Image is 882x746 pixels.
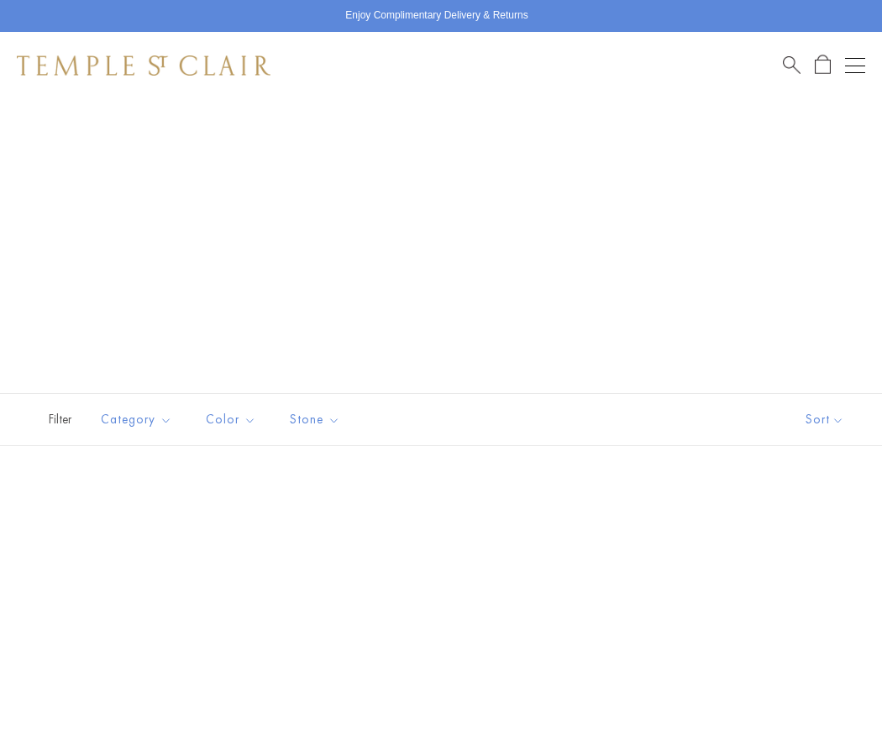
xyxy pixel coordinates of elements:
a: Open Shopping Bag [815,55,831,76]
button: Category [88,401,185,439]
img: Temple St. Clair [17,55,270,76]
button: Color [193,401,269,439]
span: Stone [281,409,353,430]
button: Open navigation [845,55,865,76]
span: Category [92,409,185,430]
p: Enjoy Complimentary Delivery & Returns [345,8,528,24]
a: Search [783,55,801,76]
span: Color [197,409,269,430]
button: Stone [277,401,353,439]
button: Show sort by [768,394,882,445]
